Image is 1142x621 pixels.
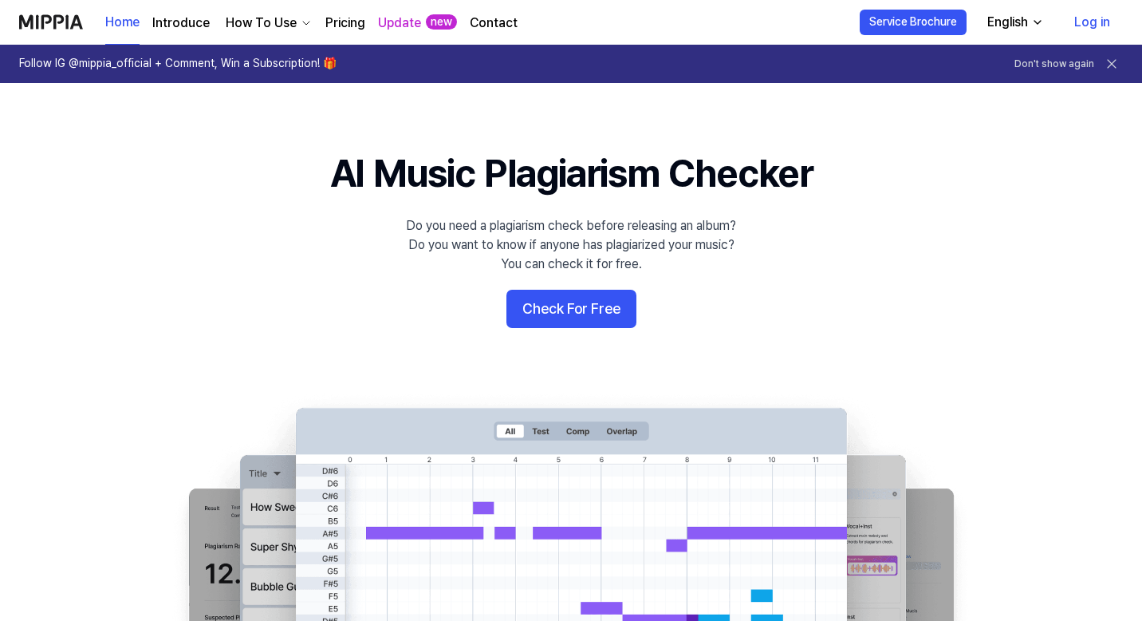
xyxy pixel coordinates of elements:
a: Pricing [325,14,365,33]
a: Home [105,1,140,45]
button: How To Use [222,14,313,33]
button: English [975,6,1053,38]
a: Update [378,14,421,33]
button: Don't show again [1014,57,1094,71]
div: new [426,14,457,30]
button: Service Brochure [860,10,967,35]
a: Introduce [152,14,210,33]
button: Check For Free [506,290,636,328]
div: Do you need a plagiarism check before releasing an album? Do you want to know if anyone has plagi... [406,216,736,274]
div: English [984,13,1031,32]
h1: AI Music Plagiarism Checker [330,147,813,200]
h1: Follow IG @mippia_official + Comment, Win a Subscription! 🎁 [19,56,337,72]
a: Contact [470,14,518,33]
div: How To Use [222,14,300,33]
